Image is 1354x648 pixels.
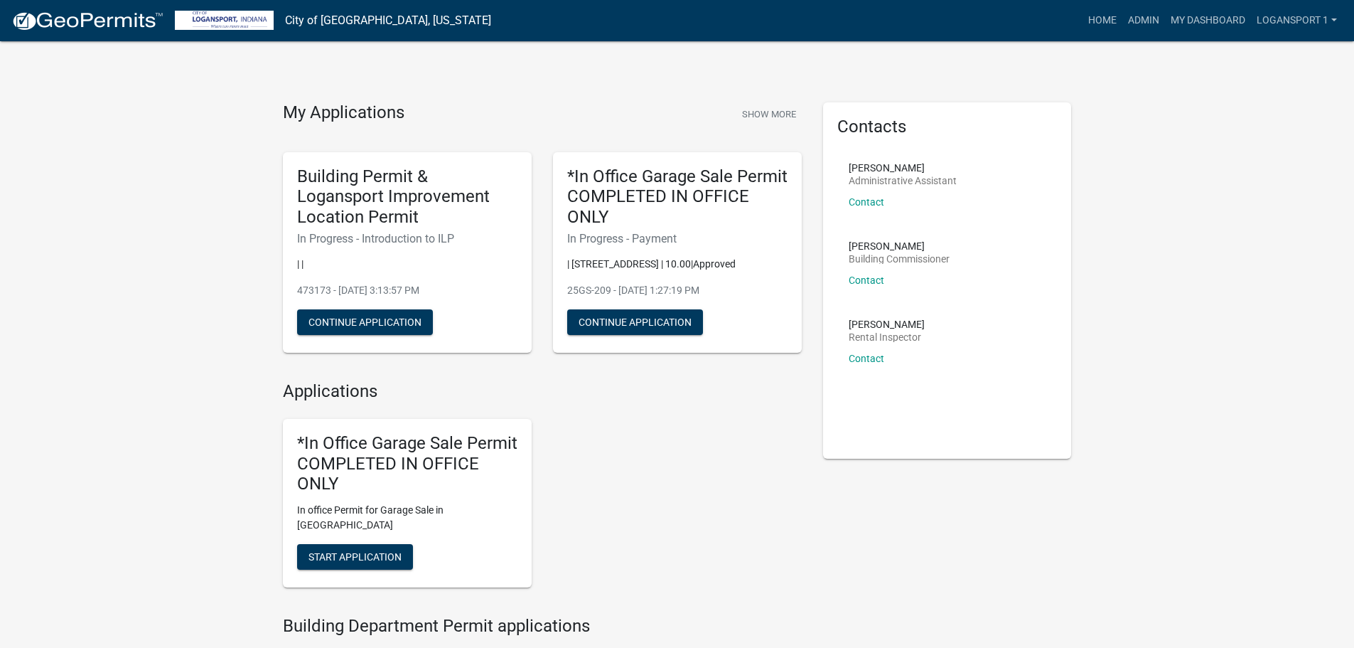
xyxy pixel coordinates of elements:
p: [PERSON_NAME] [849,241,950,251]
h4: Applications [283,381,802,402]
h4: Building Department Permit applications [283,616,802,637]
p: In office Permit for Garage Sale in [GEOGRAPHIC_DATA] [297,503,517,533]
a: Home [1082,7,1122,34]
h5: Building Permit & Logansport Improvement Location Permit [297,166,517,228]
p: Building Commissioner [849,254,950,264]
h4: My Applications [283,102,404,124]
a: Logansport 1 [1251,7,1343,34]
a: Admin [1122,7,1165,34]
p: 25GS-209 - [DATE] 1:27:19 PM [567,283,788,298]
button: Continue Application [567,309,703,335]
h5: *In Office Garage Sale Permit COMPLETED IN OFFICE ONLY [297,433,517,494]
a: Contact [849,196,884,208]
p: | [STREET_ADDRESS] | 10.00|Approved [567,257,788,272]
h6: In Progress - Introduction to ILP [297,232,517,245]
button: Start Application [297,544,413,570]
button: Show More [736,102,802,126]
a: My Dashboard [1165,7,1251,34]
p: [PERSON_NAME] [849,319,925,329]
a: City of [GEOGRAPHIC_DATA], [US_STATE] [285,9,491,33]
h5: *In Office Garage Sale Permit COMPLETED IN OFFICE ONLY [567,166,788,228]
p: 473173 - [DATE] 3:13:57 PM [297,283,517,298]
button: Continue Application [297,309,433,335]
a: Contact [849,275,884,286]
p: Rental Inspector [849,332,925,342]
p: [PERSON_NAME] [849,163,957,173]
h6: In Progress - Payment [567,232,788,245]
span: Start Application [308,551,402,563]
img: City of Logansport, Indiana [175,11,274,30]
a: Contact [849,353,884,364]
p: | | [297,257,517,272]
p: Administrative Assistant [849,176,957,186]
h5: Contacts [837,117,1058,137]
